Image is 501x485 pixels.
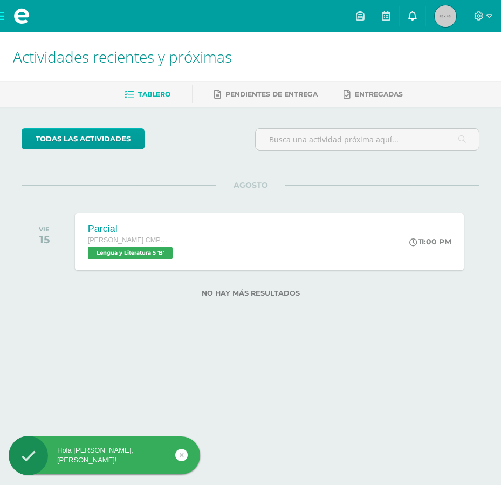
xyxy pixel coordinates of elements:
div: Hola [PERSON_NAME], [PERSON_NAME]! [9,446,200,465]
a: Tablero [125,86,170,103]
span: Entregadas [355,90,403,98]
a: Pendientes de entrega [214,86,318,103]
div: 15 [39,233,50,246]
span: AGOSTO [216,180,285,190]
a: Entregadas [344,86,403,103]
label: No hay más resultados [22,289,479,297]
a: todas las Actividades [22,128,145,149]
div: VIE [39,226,50,233]
span: Pendientes de entrega [225,90,318,98]
input: Busca una actividad próxima aquí... [256,129,479,150]
span: Tablero [138,90,170,98]
div: 11:00 PM [409,237,451,247]
span: Lengua y Literatura 5 'B' [88,247,173,259]
img: 45x45 [435,5,456,27]
span: Actividades recientes y próximas [13,46,232,67]
span: [PERSON_NAME] CMP Bachillerato en CCLL con Orientación en Computación [88,236,169,244]
div: Parcial [88,223,175,235]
